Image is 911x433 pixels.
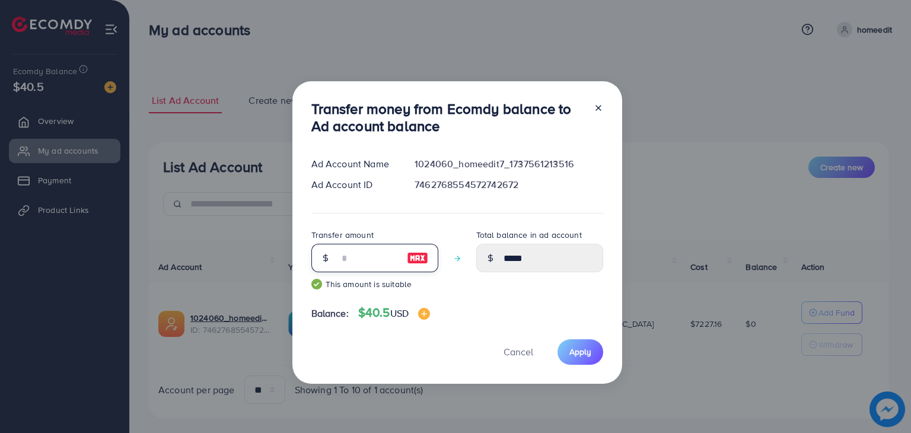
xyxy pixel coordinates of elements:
img: guide [311,279,322,289]
span: Cancel [504,345,533,358]
span: Apply [569,346,591,358]
div: 7462768554572742672 [405,178,612,192]
label: Total balance in ad account [476,229,582,241]
h4: $40.5 [358,305,430,320]
h3: Transfer money from Ecomdy balance to Ad account balance [311,100,584,135]
img: image [407,251,428,265]
div: Ad Account Name [302,157,406,171]
img: image [418,308,430,320]
span: Balance: [311,307,349,320]
button: Apply [558,339,603,365]
div: Ad Account ID [302,178,406,192]
label: Transfer amount [311,229,374,241]
span: USD [390,307,409,320]
small: This amount is suitable [311,278,438,290]
button: Cancel [489,339,548,365]
div: 1024060_homeedit7_1737561213516 [405,157,612,171]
